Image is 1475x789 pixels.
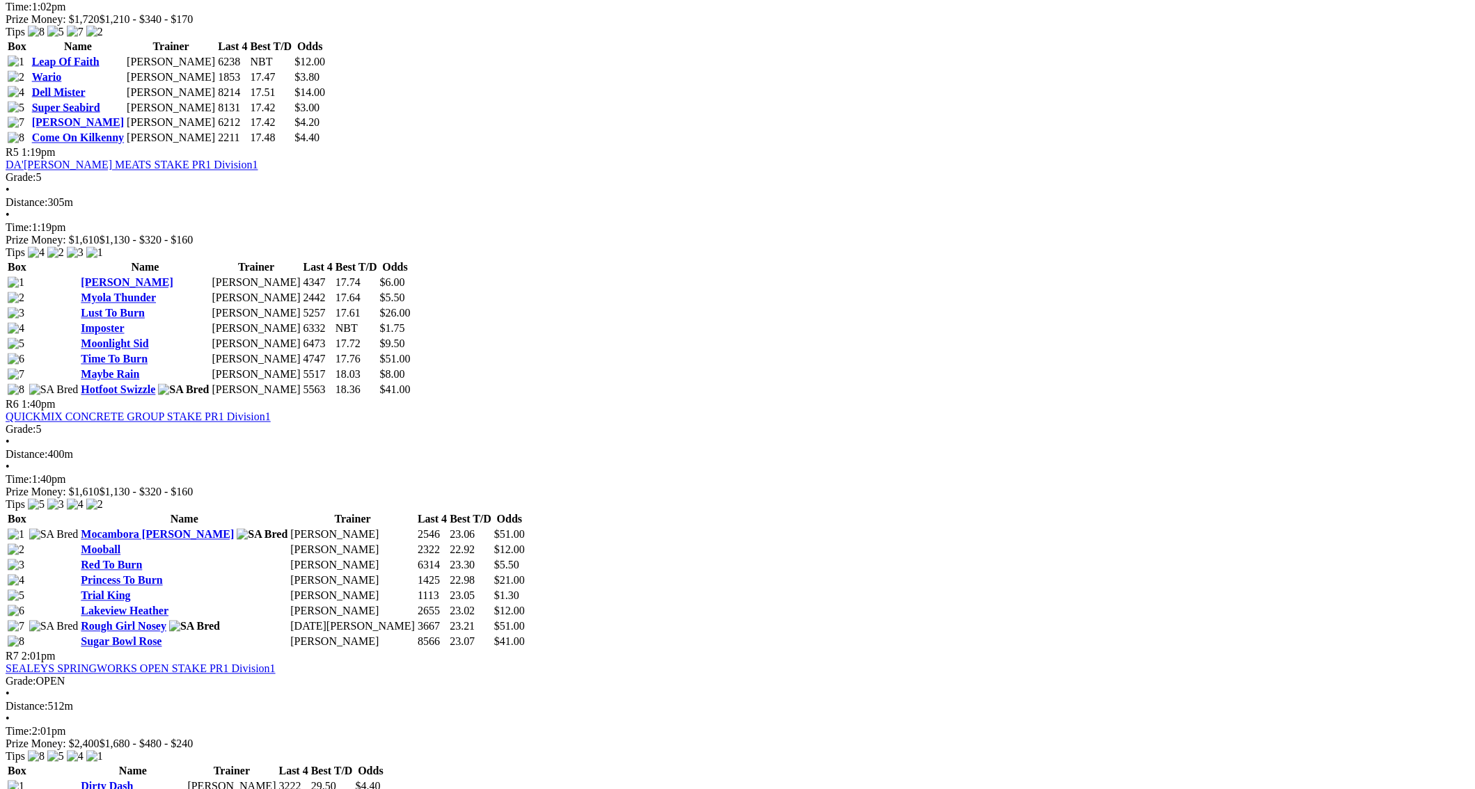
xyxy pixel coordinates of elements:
[67,499,84,511] img: 4
[100,234,194,246] span: $1,130 - $320 - $160
[6,197,1469,209] div: 305m
[81,277,173,289] a: [PERSON_NAME]
[8,338,24,351] img: 5
[8,132,24,145] img: 8
[6,209,10,221] span: •
[81,292,156,304] a: Myola Thunder
[211,261,301,275] th: Trainer
[169,621,220,633] img: SA Bred
[494,529,525,541] span: $51.00
[8,636,24,648] img: 8
[303,322,333,336] td: 6332
[494,605,525,617] span: $12.00
[250,70,293,84] td: 17.47
[6,701,1469,713] div: 512m
[6,1,32,13] span: Time:
[22,399,56,411] span: 1:40pm
[32,86,86,98] a: Dell Mister
[28,247,45,260] img: 4
[8,621,24,633] img: 7
[290,635,416,649] td: [PERSON_NAME]
[290,589,416,603] td: [PERSON_NAME]
[417,620,448,634] td: 3667
[250,55,293,69] td: NBT
[6,172,36,184] span: Grade:
[211,383,301,397] td: [PERSON_NAME]
[6,499,25,511] span: Tips
[211,292,301,305] td: [PERSON_NAME]
[6,234,1469,247] div: Prize Money: $1,610
[28,751,45,763] img: 8
[449,605,492,619] td: 23.02
[237,529,287,541] img: SA Bred
[81,636,161,648] a: Sugar Bowl Rose
[290,559,416,573] td: [PERSON_NAME]
[6,197,47,209] span: Distance:
[100,13,194,25] span: $1,210 - $340 - $170
[100,738,194,750] span: $1,680 - $480 - $240
[22,651,56,662] span: 2:01pm
[80,261,210,275] th: Name
[126,55,216,69] td: [PERSON_NAME]
[380,384,411,396] span: $41.00
[8,765,26,777] span: Box
[417,589,448,603] td: 1113
[217,40,248,54] th: Last 4
[6,1,1469,13] div: 1:02pm
[6,147,19,159] span: R5
[417,635,448,649] td: 8566
[6,436,10,448] span: •
[126,70,216,84] td: [PERSON_NAME]
[417,605,448,619] td: 2655
[250,116,293,130] td: 17.42
[494,544,525,556] span: $12.00
[294,71,320,83] span: $3.80
[290,605,416,619] td: [PERSON_NAME]
[126,40,216,54] th: Trainer
[6,222,1469,234] div: 1:19pm
[294,102,320,113] span: $3.00
[6,184,10,196] span: •
[47,499,64,511] img: 3
[67,247,84,260] img: 3
[250,101,293,115] td: 17.42
[8,605,24,618] img: 6
[290,574,416,588] td: [PERSON_NAME]
[8,590,24,603] img: 5
[303,292,333,305] td: 2442
[217,131,248,145] td: 2211
[81,605,168,617] a: Lakeview Heather
[29,529,79,541] img: SA Bred
[303,353,333,367] td: 4747
[6,663,276,675] a: SEALEYS SPRINGWORKS OPEN STAKE PR1 Division1
[126,116,216,130] td: [PERSON_NAME]
[6,449,1469,461] div: 400m
[6,26,25,38] span: Tips
[29,384,79,397] img: SA Bred
[6,411,271,423] a: QUICKMIX CONCRETE GROUP STAKE PR1 Division1
[158,384,209,397] img: SA Bred
[6,726,1469,738] div: 2:01pm
[86,751,103,763] img: 1
[8,102,24,114] img: 5
[100,486,194,498] span: $1,130 - $320 - $160
[67,26,84,38] img: 7
[81,369,139,381] a: Maybe Rain
[494,575,525,587] span: $21.00
[32,117,124,129] a: [PERSON_NAME]
[335,276,378,290] td: 17.74
[6,399,19,411] span: R6
[294,56,325,67] span: $12.00
[86,247,103,260] img: 1
[6,738,1469,751] div: Prize Money: $2,400
[32,71,62,83] a: Wario
[290,543,416,557] td: [PERSON_NAME]
[47,751,64,763] img: 5
[6,713,10,725] span: •
[8,559,24,572] img: 3
[6,424,1469,436] div: 5
[81,590,130,602] a: Trial King
[81,353,148,365] a: Time To Burn
[6,474,32,486] span: Time:
[126,131,216,145] td: [PERSON_NAME]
